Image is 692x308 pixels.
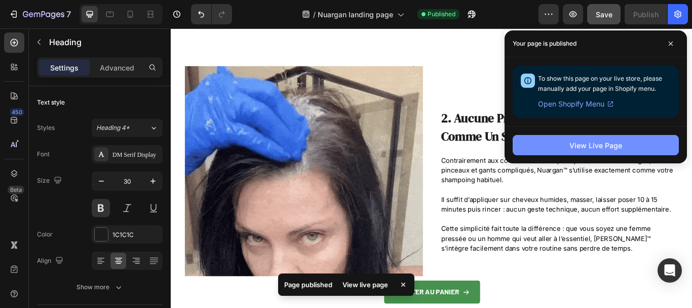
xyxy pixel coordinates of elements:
div: Color [37,230,53,239]
div: Styles [37,123,55,132]
button: Save [587,4,621,24]
p: Heading [49,36,159,48]
p: Contrairement aux colorations classiques qui demandent mélanges, pinceaux et gants compliqués, Nu... [315,149,591,183]
div: Size [37,174,64,188]
p: Settings [50,62,79,73]
p: Il suffit d’appliquer sur cheveux humides, masser, laisser poser 10 à 15 minutes puis rincer : au... [315,183,591,217]
div: Open Intercom Messenger [658,258,682,283]
div: View Live Page [569,140,622,151]
div: DM Serif Display [112,150,160,159]
p: Page published [284,280,332,290]
span: Save [596,10,612,19]
span: Nuargan landing page [318,9,393,20]
p: Advanced [100,62,134,73]
button: 7 [4,4,75,24]
div: Align [37,254,65,268]
h2: 2. Aucune Préparation Requise : S’Applique Comme Un Simple Shampoing [314,93,592,138]
div: Text style [37,98,65,107]
span: / [313,9,316,20]
p: 7 [66,8,71,20]
div: Show more [76,282,124,292]
p: Your page is published [513,39,576,49]
iframe: Design area [171,28,692,308]
button: View Live Page [513,135,679,155]
button: Heading 4* [92,119,163,137]
div: Beta [8,186,24,194]
span: To show this page on your live store, please manually add your page in Shopify menu. [538,75,662,92]
span: Heading 4* [96,123,130,132]
div: Font [37,150,50,159]
span: Open Shopify Menu [538,98,604,110]
div: Publish [633,9,659,20]
div: Undo/Redo [191,4,232,24]
button: Publish [625,4,667,24]
div: View live page [336,278,394,292]
div: 1C1C1C [112,230,160,239]
div: 450 [10,108,24,116]
button: Show more [37,278,163,296]
span: Published [428,10,455,19]
p: Cette simplicité fait toute la différence : que vous soyez une femme pressée ou un homme qui veut... [315,217,591,263]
